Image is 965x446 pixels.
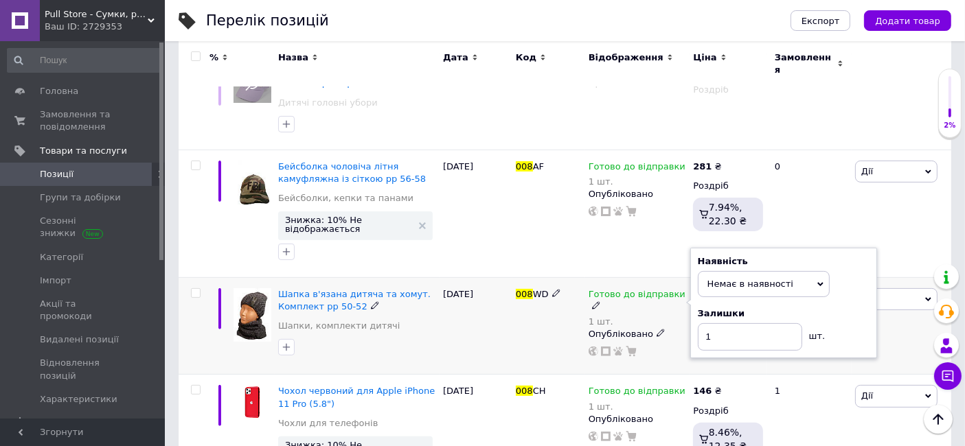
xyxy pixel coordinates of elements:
[589,51,663,64] span: Відображення
[775,51,834,76] span: Замовлення
[40,108,127,133] span: Замовлення та повідомлення
[693,51,716,64] span: Ціна
[693,84,763,96] div: Роздріб
[443,51,468,64] span: Дата
[516,289,533,299] span: 008
[40,333,119,346] span: Видалені позиції
[589,413,687,425] div: Опубліковано
[589,316,687,327] div: 1 шт.
[440,277,512,375] div: [DATE]
[40,416,141,429] span: [DEMOGRAPHIC_DATA]
[589,401,685,412] div: 1 шт.
[40,145,127,157] span: Товари та послуги
[533,161,544,172] span: АF
[45,21,165,33] div: Ваш ID: 2729353
[40,298,127,322] span: Акції та промокоди
[278,161,426,184] a: Бейсболка чоловіча літня камуфляжна із сіткою рр 56-58
[802,16,840,26] span: Експорт
[234,288,271,342] img: Шапка вязаная детская и хомут. Комплект рр 50-52
[45,8,148,21] span: Pull Store - Cумки, рюкзаки, шапки та інші аксесуари
[589,176,685,187] div: 1 шт.
[40,191,121,204] span: Групи та добірки
[861,166,873,176] span: Дії
[589,328,687,340] div: Опубліковано
[589,289,685,303] span: Готово до відправки
[924,405,953,434] button: Наверх
[693,405,763,417] div: Роздріб
[278,192,413,204] a: Бейсболки, кепки та панами
[939,121,961,130] div: 2%
[589,161,685,176] span: Готово до відправки
[864,10,951,31] button: Додати товар
[698,255,870,268] div: Наявність
[278,386,435,408] a: Чохол червоний для Apple iPhone 11 Pro (5.8")
[589,188,687,200] div: Опубліковано
[440,150,512,277] div: [DATE]
[40,168,73,180] span: Позиції
[533,289,549,299] span: WD
[40,215,127,239] span: Сезонні знижки
[802,323,830,342] div: шт.
[285,215,412,233] span: Знижка: 10% Не відображається
[278,320,400,332] a: Шапки, комплекти дитячі
[693,180,763,192] div: Роздріб
[234,385,271,420] img: Чехол красный для Apple iPhone 11 Pro (5.8")
[707,279,793,289] span: Немає в наявності
[278,417,378,430] a: Чохли для телефонів
[767,54,852,150] div: 0
[875,16,940,26] span: Додати товар
[934,362,962,390] button: Чат з покупцем
[40,274,71,287] span: Імпорт
[767,150,852,277] div: 0
[278,289,431,312] a: Шапка в'язана дитяча та хомут. Комплект рр 50-52
[40,393,117,406] span: Характеристики
[440,54,512,150] div: [DATE]
[693,161,712,172] b: 281
[791,10,851,31] button: Експорт
[861,390,873,401] span: Дії
[709,202,747,226] span: 7.94%, 22.30 ₴
[516,51,536,64] span: Код
[693,385,721,397] div: ₴
[209,51,218,64] span: %
[693,386,712,396] b: 146
[278,97,378,109] a: Дитячі головні убори
[234,161,271,211] img: Бейсболка мужская летняя камуфляжная с сеткой рр 56-58
[516,386,533,396] span: 008
[516,161,533,172] span: 008
[693,161,721,173] div: ₴
[589,386,685,400] span: Готово до відправки
[40,251,83,263] span: Категорії
[533,386,546,396] span: СН
[698,307,870,320] div: Залишки
[206,14,329,28] div: Перелік позицій
[40,85,78,97] span: Головна
[40,357,127,382] span: Відновлення позицій
[7,48,162,73] input: Пошук
[278,51,308,64] span: Назва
